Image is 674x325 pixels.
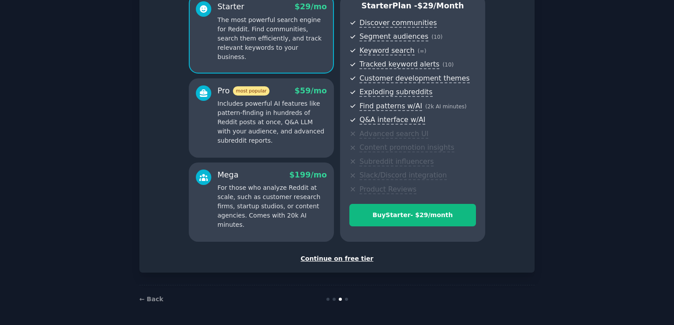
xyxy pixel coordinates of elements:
[233,86,270,96] span: most popular
[350,211,476,220] div: Buy Starter - $ 29 /month
[217,1,244,12] div: Starter
[295,86,327,95] span: $ 59 /mo
[359,102,422,111] span: Find patterns w/AI
[425,103,467,110] span: ( 2k AI minutes )
[359,60,439,69] span: Tracked keyword alerts
[359,115,425,125] span: Q&A interface w/AI
[217,99,327,145] p: Includes powerful AI features like pattern-finding in hundreds of Reddit posts at once, Q&A LLM w...
[149,254,525,263] div: Continue on free tier
[359,88,432,97] span: Exploding subreddits
[295,2,327,11] span: $ 29 /mo
[217,85,270,96] div: Pro
[349,204,476,226] button: BuyStarter- $29/month
[359,18,437,28] span: Discover communities
[217,170,239,181] div: Mega
[139,295,163,303] a: ← Back
[359,46,415,55] span: Keyword search
[431,34,442,40] span: ( 10 )
[289,170,327,179] span: $ 199 /mo
[349,0,476,11] p: Starter Plan -
[217,15,327,62] p: The most powerful search engine for Reddit. Find communities, search them efficiently, and track ...
[359,185,416,194] span: Product Reviews
[359,74,470,83] span: Customer development themes
[359,143,454,152] span: Content promotion insights
[359,157,434,166] span: Subreddit influencers
[359,32,428,41] span: Segment audiences
[359,129,428,139] span: Advanced search UI
[417,1,464,10] span: $ 29 /month
[418,48,427,54] span: ( ∞ )
[359,171,447,180] span: Slack/Discord integration
[217,183,327,229] p: For those who analyze Reddit at scale, such as customer research firms, startup studios, or conte...
[442,62,453,68] span: ( 10 )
